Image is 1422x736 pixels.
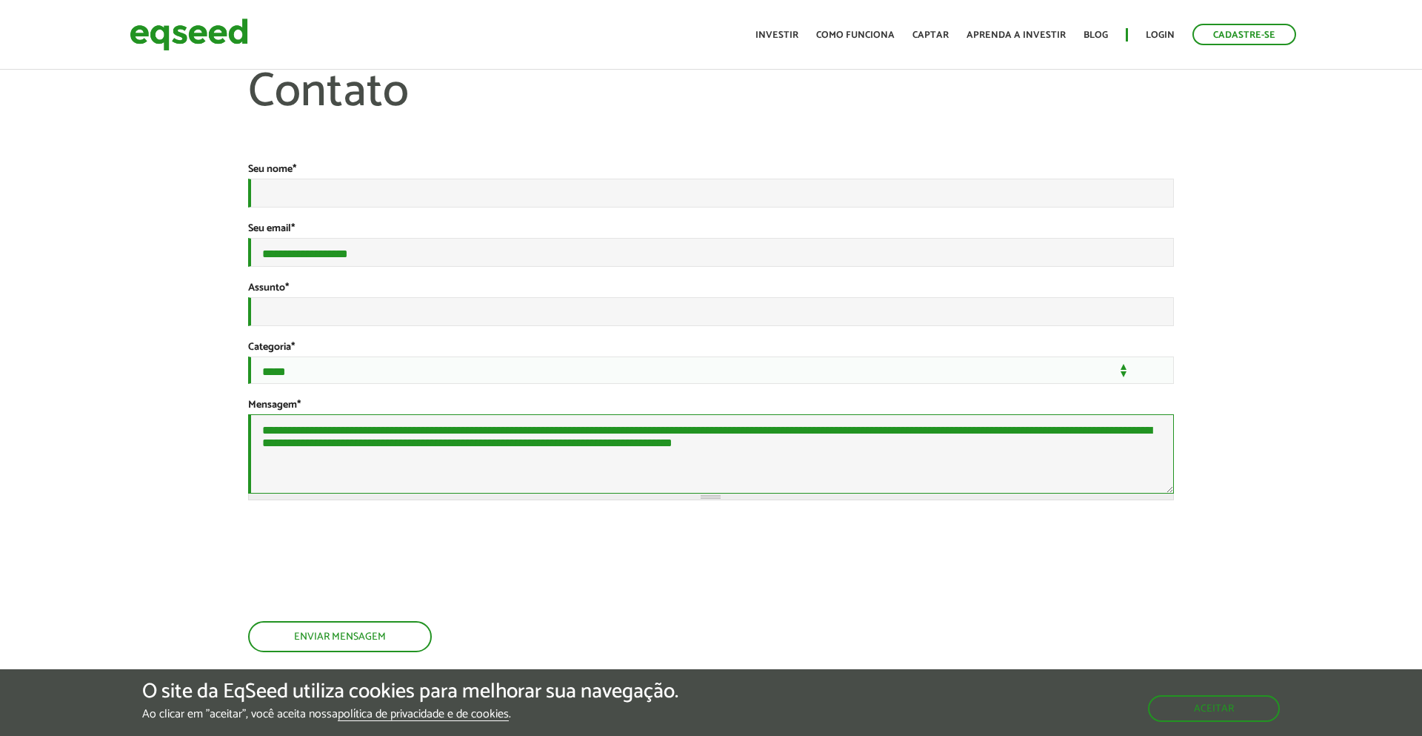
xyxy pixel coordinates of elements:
a: Login [1146,30,1175,40]
a: Como funciona [816,30,895,40]
a: Aprenda a investir [967,30,1066,40]
label: Seu nome [248,165,296,175]
button: Enviar mensagem [248,621,432,652]
h1: Contato [248,67,1174,163]
span: Este campo é obrigatório. [293,161,296,178]
label: Seu email [248,224,295,234]
button: Aceitar [1148,695,1280,722]
a: Blog [1084,30,1108,40]
p: Ao clicar em "aceitar", você aceita nossa . [142,707,678,721]
label: Categoria [248,342,295,353]
span: Este campo é obrigatório. [297,397,301,414]
a: Cadastre-se [1192,24,1296,45]
span: Este campo é obrigatório. [285,279,289,296]
label: Mensagem [248,400,301,411]
span: Este campo é obrigatório. [291,339,295,356]
img: EqSeed [130,15,248,54]
a: Investir [755,30,798,40]
iframe: reCAPTCHA [248,530,473,588]
a: Captar [912,30,949,40]
h5: O site da EqSeed utiliza cookies para melhorar sua navegação. [142,680,678,703]
a: política de privacidade e de cookies [338,709,509,721]
label: Assunto [248,283,289,294]
span: Este campo é obrigatório. [291,220,295,237]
